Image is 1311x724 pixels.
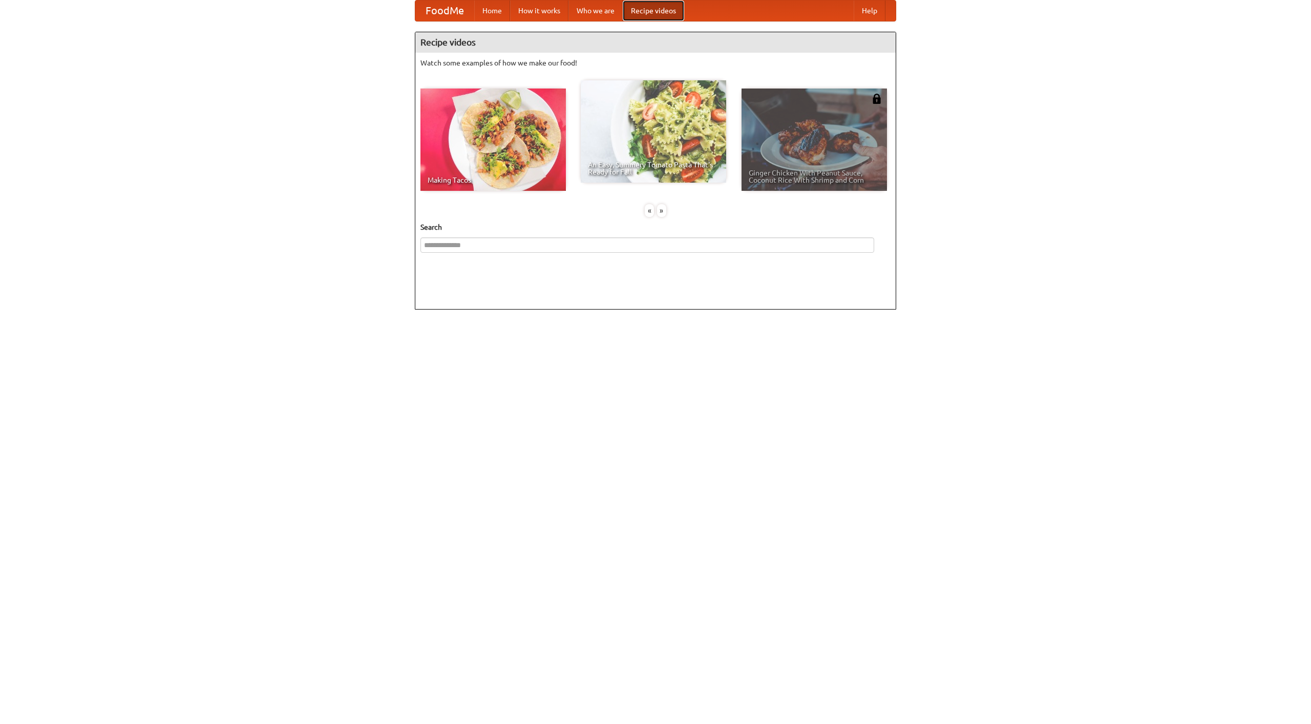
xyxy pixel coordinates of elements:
div: « [645,204,654,217]
a: Who we are [568,1,623,21]
div: » [657,204,666,217]
span: An Easy, Summery Tomato Pasta That's Ready for Fall [588,161,719,175]
img: 483408.png [872,94,882,104]
h5: Search [420,222,891,232]
a: FoodMe [415,1,474,21]
a: Making Tacos [420,89,566,191]
a: Recipe videos [623,1,684,21]
a: Home [474,1,510,21]
p: Watch some examples of how we make our food! [420,58,891,68]
a: An Easy, Summery Tomato Pasta That's Ready for Fall [581,80,726,183]
a: Help [854,1,885,21]
a: How it works [510,1,568,21]
span: Making Tacos [428,177,559,184]
h4: Recipe videos [415,32,896,53]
